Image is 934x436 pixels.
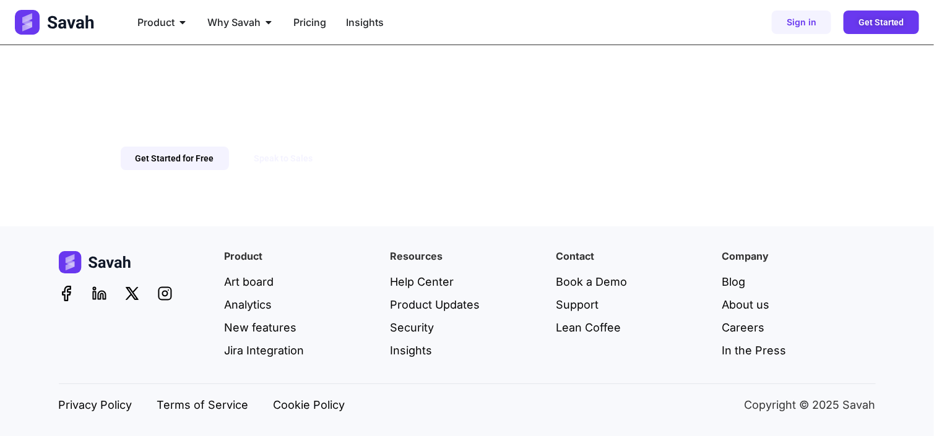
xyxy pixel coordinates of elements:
[745,400,876,411] p: Copyright © 2025 Savah
[391,273,544,290] a: Help Center
[556,319,710,336] a: Lean Coffee
[225,319,378,336] a: New features
[391,319,435,336] span: Security
[556,296,710,313] a: Support
[391,251,544,261] h4: Resources
[722,319,765,336] span: Careers
[872,377,934,436] iframe: Chat Widget
[722,342,876,359] a: In the Press
[225,319,297,336] span: New features
[225,251,378,261] h4: Product
[254,154,313,163] span: Speak to Sales
[556,273,710,290] a: Book a Demo
[225,273,378,290] a: Art board
[391,273,454,290] span: Help Center
[391,319,544,336] a: Security
[722,251,876,261] h4: Company
[121,103,814,125] p: See Savah in action. Book a demo or start your free trial to transform PI Planning for teams.
[722,296,876,313] a: About us
[844,11,919,34] a: Get Started
[556,319,621,336] span: Lean Coffee
[391,296,544,313] a: Product Updates
[772,11,831,34] a: Sign in
[225,273,274,290] span: Art board
[59,396,132,413] a: Privacy Policy
[274,396,345,413] span: Cookie Policy
[128,10,595,35] nav: Menu
[207,15,261,30] span: Why Savah
[225,296,378,313] a: Analytics
[239,146,329,171] a: Speak to Sales
[556,296,599,313] span: Support
[391,296,480,313] span: Product Updates
[391,342,433,359] span: Insights
[157,396,249,413] a: Terms of Service
[858,18,904,27] span: Get Started
[722,319,876,336] a: Careers
[722,273,746,290] span: Blog
[346,15,384,30] a: Insights
[136,154,214,163] span: Get Started for Free
[225,342,378,359] a: Jira Integration
[556,251,710,261] h4: Contact
[787,18,816,27] span: Sign in
[391,342,544,359] a: Insights
[722,296,770,313] span: About us
[722,273,876,290] a: Blog
[722,342,787,359] span: In the Press
[128,10,595,35] div: Menu Toggle
[15,10,97,35] img: Logo (2)
[121,147,229,170] a: Get Started for Free
[293,15,326,30] a: Pricing
[121,57,814,90] h2: Align objectives to outcomes
[556,273,628,290] span: Book a Demo
[225,296,272,313] span: Analytics
[137,15,175,30] span: Product
[225,342,305,359] span: Jira Integration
